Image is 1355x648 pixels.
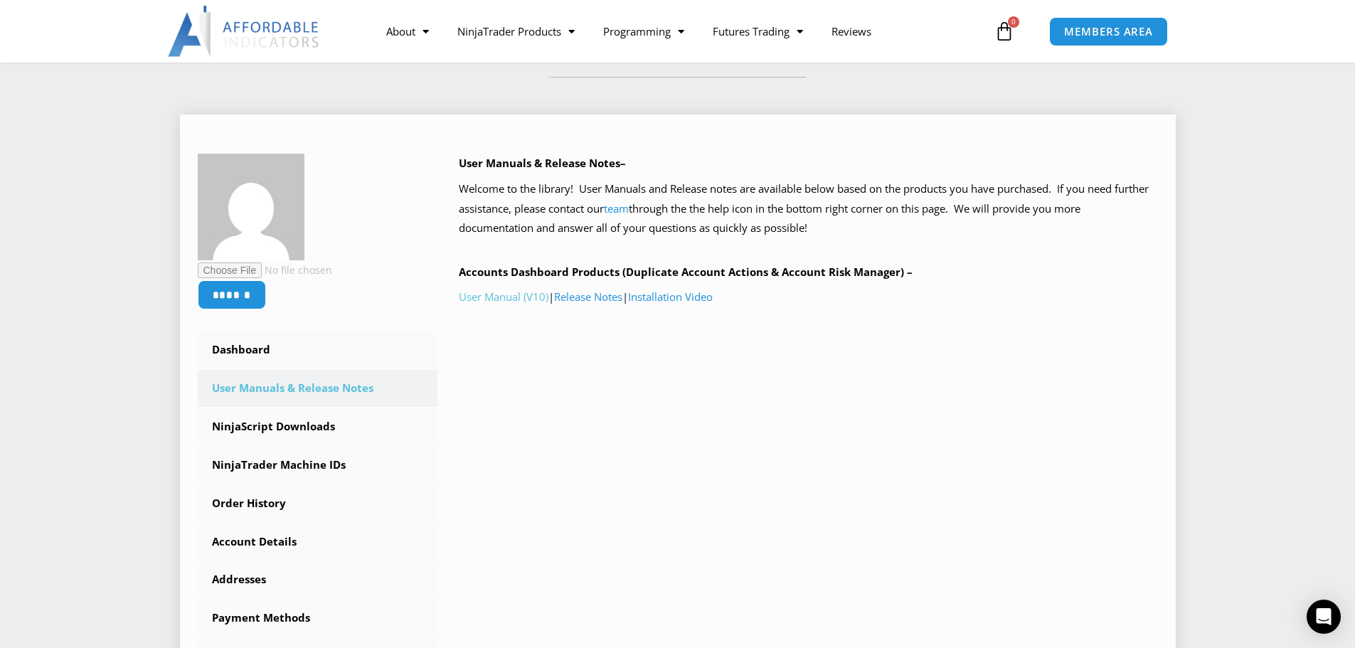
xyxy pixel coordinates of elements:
[198,331,438,368] a: Dashboard
[168,6,321,57] img: LogoAI | Affordable Indicators – NinjaTrader
[198,561,438,598] a: Addresses
[459,287,1158,307] p: | |
[198,524,438,561] a: Account Details
[198,600,438,637] a: Payment Methods
[1064,26,1153,37] span: MEMBERS AREA
[1049,17,1168,46] a: MEMBERS AREA
[372,15,991,48] nav: Menu
[1008,16,1019,28] span: 0
[628,290,713,304] a: Installation Video
[973,11,1036,52] a: 0
[698,15,817,48] a: Futures Trading
[459,156,626,170] b: User Manuals & Release Notes–
[459,290,548,304] a: User Manual (V10)
[459,265,913,279] b: Accounts Dashboard Products (Duplicate Account Actions & Account Risk Manager) –
[198,447,438,484] a: NinjaTrader Machine IDs
[198,370,438,407] a: User Manuals & Release Notes
[198,408,438,445] a: NinjaScript Downloads
[372,15,443,48] a: About
[198,485,438,522] a: Order History
[198,154,304,260] img: 95c23c77ccf74d8132737a91bb67c35f1a7111e9b50863de335844043251882c
[443,15,589,48] a: NinjaTrader Products
[589,15,698,48] a: Programming
[604,201,629,216] a: team
[817,15,886,48] a: Reviews
[1307,600,1341,634] div: Open Intercom Messenger
[554,290,622,304] a: Release Notes
[459,179,1158,239] p: Welcome to the library! User Manuals and Release notes are available below based on the products ...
